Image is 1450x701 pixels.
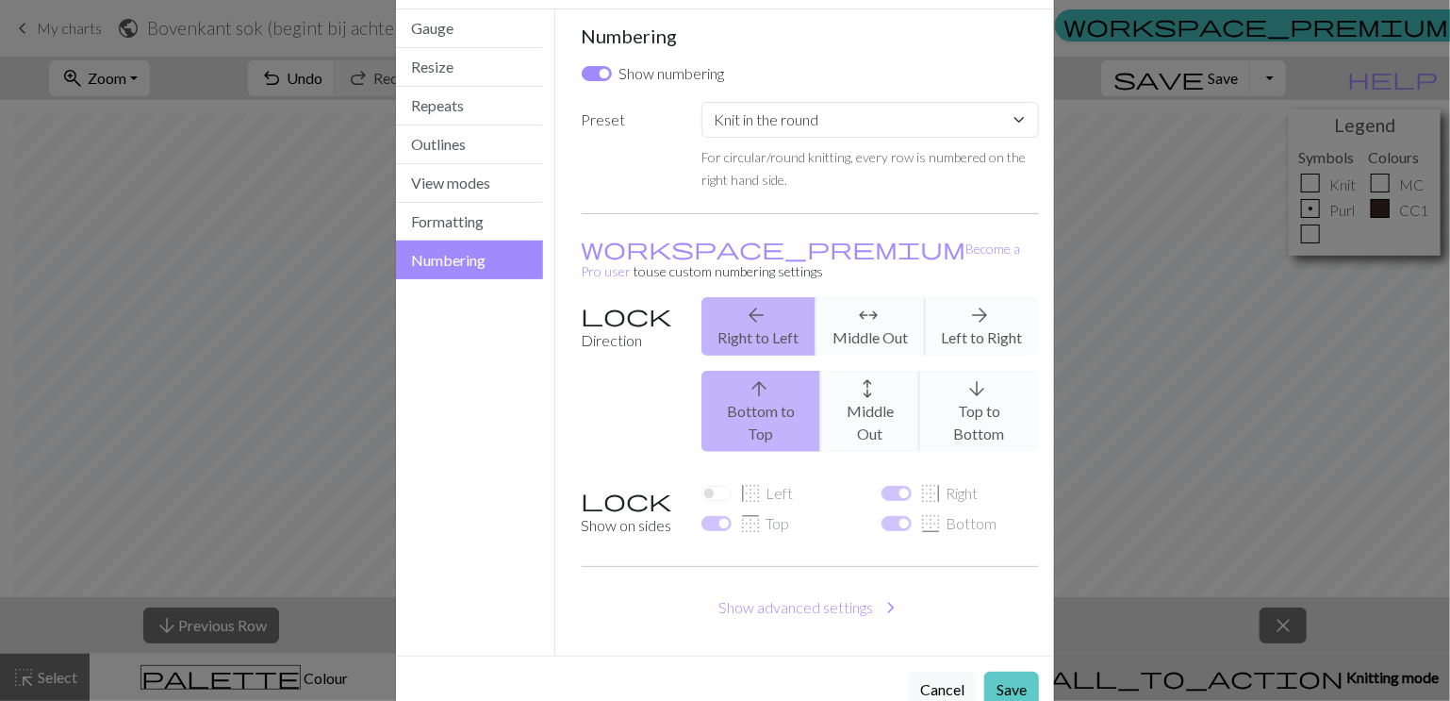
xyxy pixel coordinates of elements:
span: border_top [739,510,762,537]
span: workspace_premium [582,235,966,261]
small: For circular/round knitting, every row is numbered on the right hand side. [701,149,1026,188]
label: Right [919,482,978,505]
label: Preset [570,102,690,191]
span: border_left [739,480,762,507]
label: Direction [570,297,690,467]
button: Resize [396,48,543,87]
span: chevron_right [880,594,902,621]
label: Show numbering [619,62,725,85]
label: Top [739,512,789,535]
label: Show on sides [570,482,690,543]
button: Gauge [396,9,543,48]
h5: Numbering [582,25,1040,47]
button: Outlines [396,125,543,164]
button: Formatting [396,203,543,242]
button: Numbering [396,241,543,279]
span: border_right [919,480,942,507]
a: Become a Pro user [582,241,1021,279]
small: to use custom numbering settings [582,241,1021,279]
button: Show advanced settings [582,590,1040,626]
span: border_bottom [919,510,942,537]
button: View modes [396,164,543,203]
button: Repeats [396,87,543,125]
label: Left [739,482,793,505]
label: Bottom [919,512,997,535]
